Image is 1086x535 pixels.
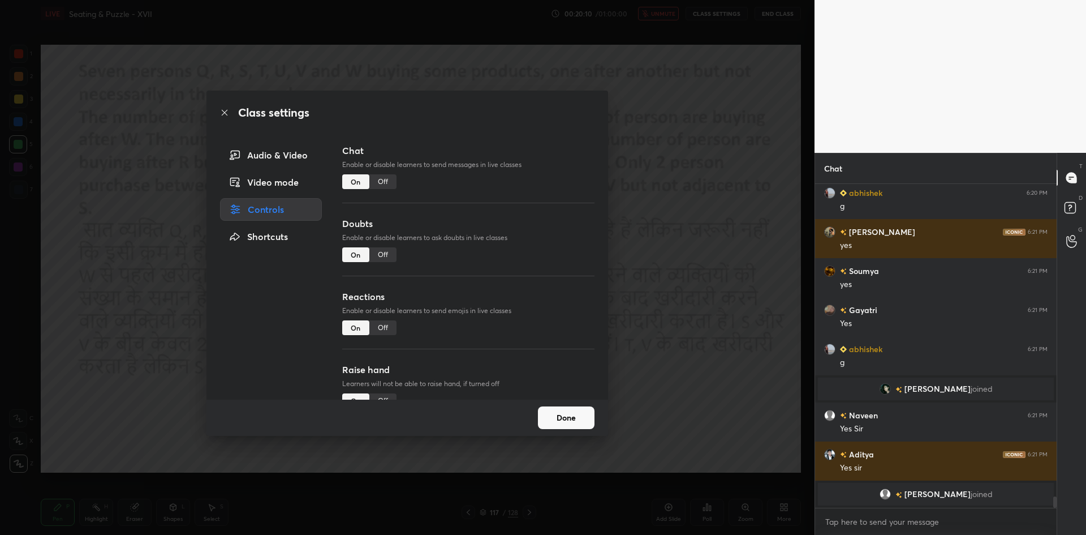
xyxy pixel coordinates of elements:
[971,490,993,499] span: joined
[840,201,1048,212] div: g
[1028,412,1048,419] div: 6:21 PM
[847,187,882,199] h6: abhishek
[342,217,594,230] h3: Doubts
[369,320,397,335] div: Off
[840,318,1048,329] div: Yes
[904,490,971,499] span: [PERSON_NAME]
[847,265,879,277] h6: Soumya
[815,153,851,183] p: Chat
[840,268,847,275] img: no-rating-badge.077c3623.svg
[1028,229,1048,236] div: 6:21 PM
[342,306,594,316] p: Enable or disable learners to send emojis in live classes
[538,406,594,429] button: Done
[1003,229,1025,236] img: iconic-dark.1390631f.png
[824,305,835,316] img: 7057e1d53da5455a902bc913bbeef7da.51686487_3
[840,463,1048,474] div: Yes sir
[824,187,835,199] img: 6421e53f50354079aabea871230acd59.31204298_3
[342,174,369,189] div: On
[880,383,891,395] img: 3
[895,387,902,393] img: no-rating-badge.077c3623.svg
[840,413,847,419] img: no-rating-badge.077c3623.svg
[824,266,835,277] img: 40c650f808554d9db200b86cc7acfdd1.jpg
[342,144,594,157] h3: Chat
[840,190,847,196] img: Learner_Badge_beginner_1_8b307cf2a0.svg
[847,448,874,460] h6: Aditya
[369,247,397,262] div: Off
[220,144,322,166] div: Audio & Video
[1003,451,1025,458] img: iconic-dark.1390631f.png
[895,492,902,498] img: no-rating-badge.077c3623.svg
[904,384,971,393] span: [PERSON_NAME]
[824,226,835,238] img: afd6fd03adb846cbbda60f1dd91061a7.jpg
[840,229,847,236] img: no-rating-badge.077c3623.svg
[342,290,594,303] h3: Reactions
[369,174,397,189] div: Off
[1079,194,1083,202] p: D
[824,344,835,355] img: 6421e53f50354079aabea871230acd59.31204298_3
[369,393,397,408] div: Off
[342,320,369,335] div: On
[1079,162,1083,170] p: T
[1078,225,1083,234] p: G
[220,198,322,221] div: Controls
[840,452,847,458] img: no-rating-badge.077c3623.svg
[220,225,322,248] div: Shortcuts
[840,357,1048,369] div: g
[840,240,1048,251] div: yes
[840,423,1048,435] div: Yes Sir
[824,449,835,460] img: 0fae6e87adcb454389f28d9da65cae77.jpg
[220,171,322,194] div: Video mode
[840,307,847,314] img: no-rating-badge.077c3623.svg
[238,104,309,121] h2: Class settings
[342,233,594,243] p: Enable or disable learners to ask doubts in live classes
[1028,268,1048,275] div: 6:21 PM
[342,363,594,376] h3: Raise hand
[840,279,1048,290] div: yes
[342,160,594,170] p: Enable or disable learners to send messages in live classes
[342,247,369,262] div: On
[824,410,835,421] img: default.png
[971,384,993,393] span: joined
[1028,346,1048,353] div: 6:21 PM
[342,393,369,408] div: On
[847,226,915,238] h6: [PERSON_NAME]
[1027,190,1048,196] div: 6:20 PM
[1028,451,1048,458] div: 6:21 PM
[847,409,878,421] h6: Naveen
[847,304,877,316] h6: Gayatri
[815,184,1057,508] div: grid
[847,343,882,355] h6: abhishek
[840,346,847,353] img: Learner_Badge_beginner_1_8b307cf2a0.svg
[342,379,594,389] p: Learners will not be able to raise hand, if turned off
[1028,307,1048,314] div: 6:21 PM
[880,489,891,500] img: default.png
